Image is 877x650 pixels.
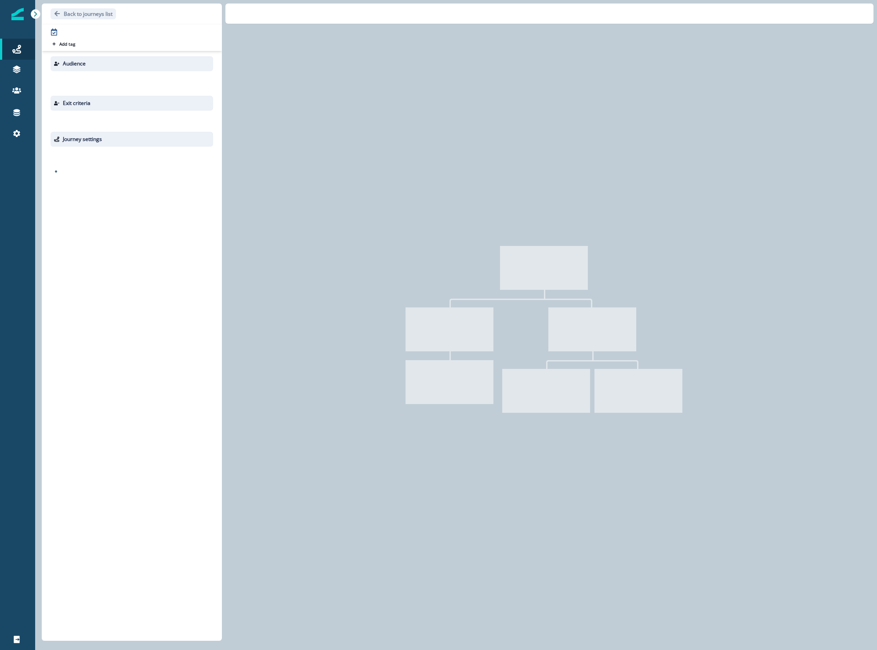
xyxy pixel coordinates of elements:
[51,8,116,19] button: Go back
[64,10,112,18] p: Back to journeys list
[51,40,77,47] button: Add tag
[11,8,24,20] img: Inflection
[63,60,86,68] p: Audience
[63,135,102,143] p: Journey settings
[63,99,91,107] p: Exit criteria
[59,41,75,47] p: Add tag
